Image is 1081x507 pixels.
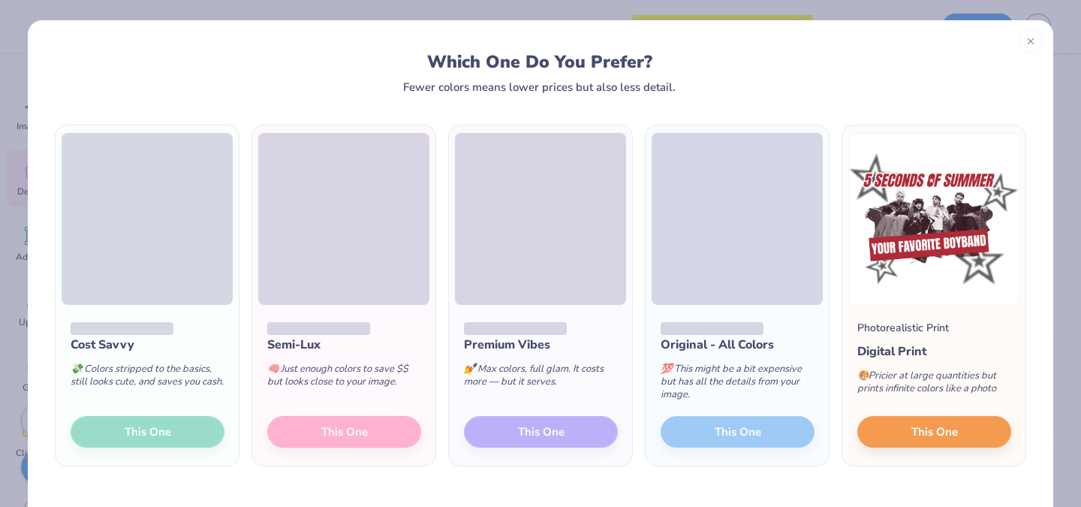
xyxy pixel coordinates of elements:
div: Just enough colors to save $$ but looks close to your image. [267,354,421,403]
div: Fewer colors means lower prices but also less detail. [403,81,676,93]
span: 💅 [464,362,476,376]
div: Which One Do You Prefer? [69,52,1011,72]
div: Pricier at large quantities but prints infinite colors like a photo [857,361,1011,410]
span: 💸 [71,362,83,376]
span: This One [911,424,958,441]
div: Cost Savvy [71,336,224,354]
div: Max colors, full glam. It costs more — but it serves. [464,354,618,403]
div: Photorealistic Print [857,320,949,336]
div: Semi-Lux [267,336,421,354]
div: Original - All Colors [661,336,815,354]
div: This might be a bit expensive but has all the details from your image. [661,354,815,416]
div: Premium Vibes [464,336,618,354]
button: This One [857,416,1011,448]
div: Colors stripped to the basics, still looks cute, and saves you cash. [71,354,224,403]
span: 🎨 [857,369,869,382]
span: 💯 [661,362,673,376]
span: 🧠 [267,362,279,376]
img: Photorealistic preview [848,133,1019,305]
div: Digital Print [857,343,1011,361]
